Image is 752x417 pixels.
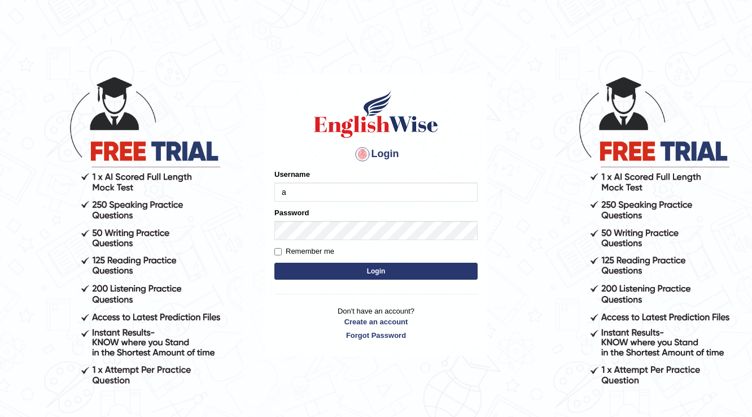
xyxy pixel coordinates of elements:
button: Login [274,263,478,280]
a: Forgot Password [274,330,478,341]
h4: Login [274,145,478,163]
label: Username [274,169,310,180]
label: Remember me [274,246,334,257]
label: Password [274,207,309,218]
img: Logo of English Wise sign in for intelligent practice with AI [312,89,440,140]
p: Don't have an account? [274,306,478,341]
a: Create an account [274,316,478,327]
input: Remember me [274,248,282,255]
